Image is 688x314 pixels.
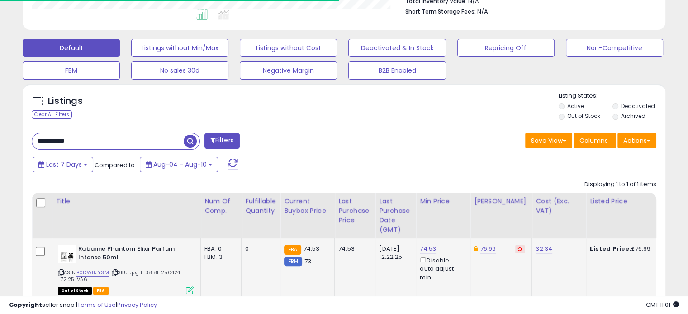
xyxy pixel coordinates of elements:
button: Deactivated & In Stock [348,39,446,57]
label: Archived [621,112,645,120]
span: Aug-04 - Aug-10 [153,160,207,169]
small: FBA [284,245,301,255]
button: Filters [204,133,240,149]
div: Num of Comp. [204,197,237,216]
button: No sales 30d [131,61,228,80]
button: Last 7 Days [33,157,93,172]
div: Title [56,197,197,206]
a: 76.99 [480,244,496,253]
img: 31d3rCVCodL._SL40_.jpg [58,245,76,263]
h5: Listings [48,95,83,108]
div: Displaying 1 to 1 of 1 items [584,180,656,189]
span: Compared to: [95,161,136,169]
span: 2025-08-18 11:01 GMT [646,300,679,309]
span: 73 [304,257,311,266]
div: Last Purchase Date (GMT) [379,197,412,234]
p: Listing States: [559,92,665,100]
a: Privacy Policy [117,300,157,309]
button: Listings without Cost [240,39,337,57]
b: Rabanne Phantom Elixir Parfum Intense 50ml [78,245,188,264]
span: | SKU: qogit-38.81-250424---72.25-VA6 [58,269,186,282]
span: Last 7 Days [46,160,82,169]
small: FBM [284,257,302,266]
button: FBM [23,61,120,80]
button: Non-Competitive [566,39,663,57]
div: Fulfillable Quantity [245,197,276,216]
div: Clear All Filters [32,110,72,119]
button: Aug-04 - Aug-10 [140,157,218,172]
span: All listings that are currently out of stock and unavailable for purchase on Amazon [58,287,92,295]
div: FBA: 0 [204,245,234,253]
button: Listings without Min/Max [131,39,228,57]
div: 74.53 [338,245,368,253]
div: £76.99 [590,245,665,253]
div: FBM: 3 [204,253,234,261]
button: Save View [525,133,572,148]
span: Columns [579,136,608,145]
div: Min Price [420,197,466,206]
div: [PERSON_NAME] [474,197,528,206]
div: [DATE] 12:22:25 [379,245,409,261]
div: ASIN: [58,245,194,293]
label: Deactivated [621,102,655,110]
div: Disable auto adjust min [420,255,463,281]
b: Listed Price: [590,244,631,253]
strong: Copyright [9,300,42,309]
a: 74.53 [420,244,436,253]
div: Listed Price [590,197,668,206]
div: Current Buybox Price [284,197,331,216]
label: Out of Stock [567,112,600,120]
div: 0 [245,245,273,253]
span: FBA [93,287,109,295]
div: Cost (Exc. VAT) [536,197,582,216]
button: Negative Margin [240,61,337,80]
button: Default [23,39,120,57]
div: Last Purchase Price [338,197,371,225]
a: 32.34 [536,244,552,253]
button: Repricing Off [457,39,555,57]
div: seller snap | | [9,301,157,309]
a: Terms of Use [77,300,116,309]
button: Actions [617,133,656,148]
a: B0DW1TJY3M [76,269,109,277]
label: Active [567,102,584,110]
span: 74.53 [304,244,320,253]
button: Columns [574,133,616,148]
button: B2B Enabled [348,61,446,80]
